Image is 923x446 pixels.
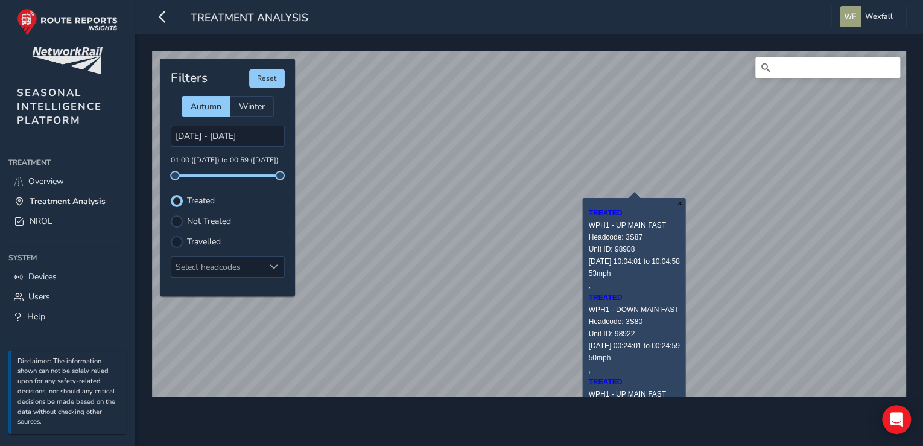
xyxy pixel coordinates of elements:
[8,307,126,327] a: Help
[187,197,215,205] label: Treated
[187,238,221,246] label: Travelled
[28,271,57,282] span: Devices
[882,405,911,434] div: Open Intercom Messenger
[171,257,264,277] div: Select headcodes
[588,352,679,364] div: 50mph
[8,191,126,211] a: Treatment Analysis
[8,153,126,171] div: Treatment
[865,6,893,27] span: Wexfall
[191,10,308,27] span: Treatment Analysis
[249,69,285,88] button: Reset
[588,291,679,304] div: TREATED
[230,96,274,117] div: Winter
[840,6,897,27] button: Wexfall
[755,57,900,78] input: Search
[8,249,126,267] div: System
[187,217,231,226] label: Not Treated
[588,207,679,219] div: TREATED
[30,196,106,207] span: Treatment Analysis
[588,219,679,231] div: WPH1 - UP MAIN FAST
[588,304,679,316] div: WPH1 - DOWN MAIN FAST
[17,86,102,127] span: SEASONAL INTELLIGENCE PLATFORM
[588,328,679,340] div: Unit ID: 98922
[588,255,679,267] div: [DATE] 10:04:01 to 10:04:58
[28,176,64,187] span: Overview
[588,316,679,328] div: Headcode: 3S80
[840,6,861,27] img: diamond-layout
[588,340,679,352] div: [DATE] 00:24:01 to 00:24:59
[588,231,679,243] div: Headcode: 3S87
[588,388,679,400] div: WPH1 - UP MAIN FAST
[27,311,45,322] span: Help
[171,71,208,86] h4: Filters
[588,243,679,255] div: Unit ID: 98908
[28,291,50,302] span: Users
[171,155,285,166] p: 01:00 ([DATE]) to 00:59 ([DATE])
[8,267,126,287] a: Devices
[32,47,103,74] img: customer logo
[8,211,126,231] a: NROL
[152,51,906,397] canvas: Map
[674,198,686,208] button: Close popup
[8,287,126,307] a: Users
[588,267,679,279] div: 53mph
[239,101,265,112] span: Winter
[588,376,679,388] div: TREATED
[8,171,126,191] a: Overview
[182,96,230,117] div: Autumn
[17,8,118,36] img: rr logo
[17,357,120,428] p: Disclaimer: The information shown can not be solely relied upon for any safety-related decisions,...
[191,101,221,112] span: Autumn
[30,215,52,227] span: NROL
